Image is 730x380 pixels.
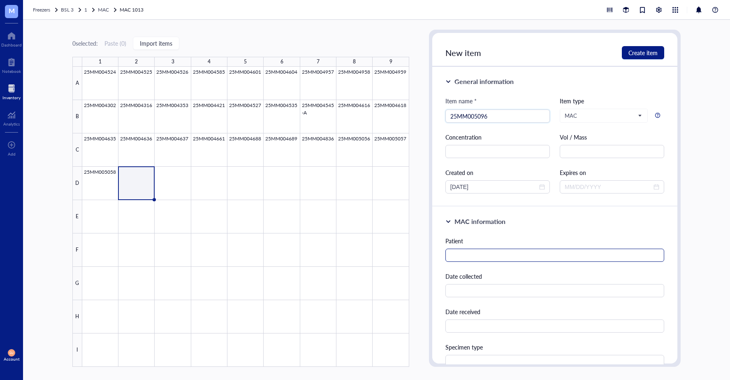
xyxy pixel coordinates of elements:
div: C [72,133,82,167]
span: Freezers [33,6,50,13]
input: MM/DD/YYYY [565,182,652,191]
a: Freezers [33,6,59,14]
div: 4 [208,57,211,67]
div: 8 [353,57,356,67]
div: 0 selected: [72,39,98,48]
span: 1 [84,6,87,13]
div: D [72,167,82,200]
div: 5 [244,57,247,67]
div: Concentration [445,133,550,142]
div: Specimen type [445,343,664,352]
div: Add [8,152,16,156]
div: Created on [445,168,550,177]
input: MM/DD/YYYY [450,182,538,191]
a: MAC 1013 [120,6,145,14]
div: A [72,67,82,100]
a: Analytics [3,108,20,126]
button: Create item [622,46,664,59]
div: General information [454,77,514,86]
div: MAC information [454,217,505,226]
div: Expires on [560,168,664,177]
div: Vol / Mass [560,133,664,142]
span: BSL 3 [61,6,74,13]
a: Notebook [2,56,21,74]
a: BSL 3 [61,6,83,14]
span: MAC [98,6,109,13]
span: GU [9,351,13,354]
span: MAC [565,112,641,119]
div: 6 [280,57,283,67]
div: 7 [317,57,320,67]
div: Inventory [2,95,21,100]
div: H [72,300,82,333]
div: Item type [560,96,664,105]
a: Dashboard [1,29,22,47]
div: Notebook [2,69,21,74]
div: 2 [135,57,138,67]
div: I [72,333,82,367]
div: Patient [445,236,664,245]
button: Import items [133,37,179,50]
div: Date collected [445,272,664,281]
div: 3 [171,57,174,67]
a: Inventory [2,82,21,100]
span: Import items [140,40,172,47]
div: Dashboard [1,42,22,47]
div: B [72,100,82,133]
div: 9 [389,57,392,67]
div: Item name [445,96,477,105]
span: Create item [628,49,658,56]
div: 1 [99,57,102,67]
div: F [72,233,82,267]
a: 1MAC [84,6,118,14]
div: E [72,200,82,233]
button: Paste (0) [104,37,126,50]
span: New item [445,47,481,58]
div: Analytics [3,121,20,126]
div: Date received [445,307,664,316]
span: M [9,5,15,16]
div: G [72,267,82,300]
div: Account [4,357,20,361]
